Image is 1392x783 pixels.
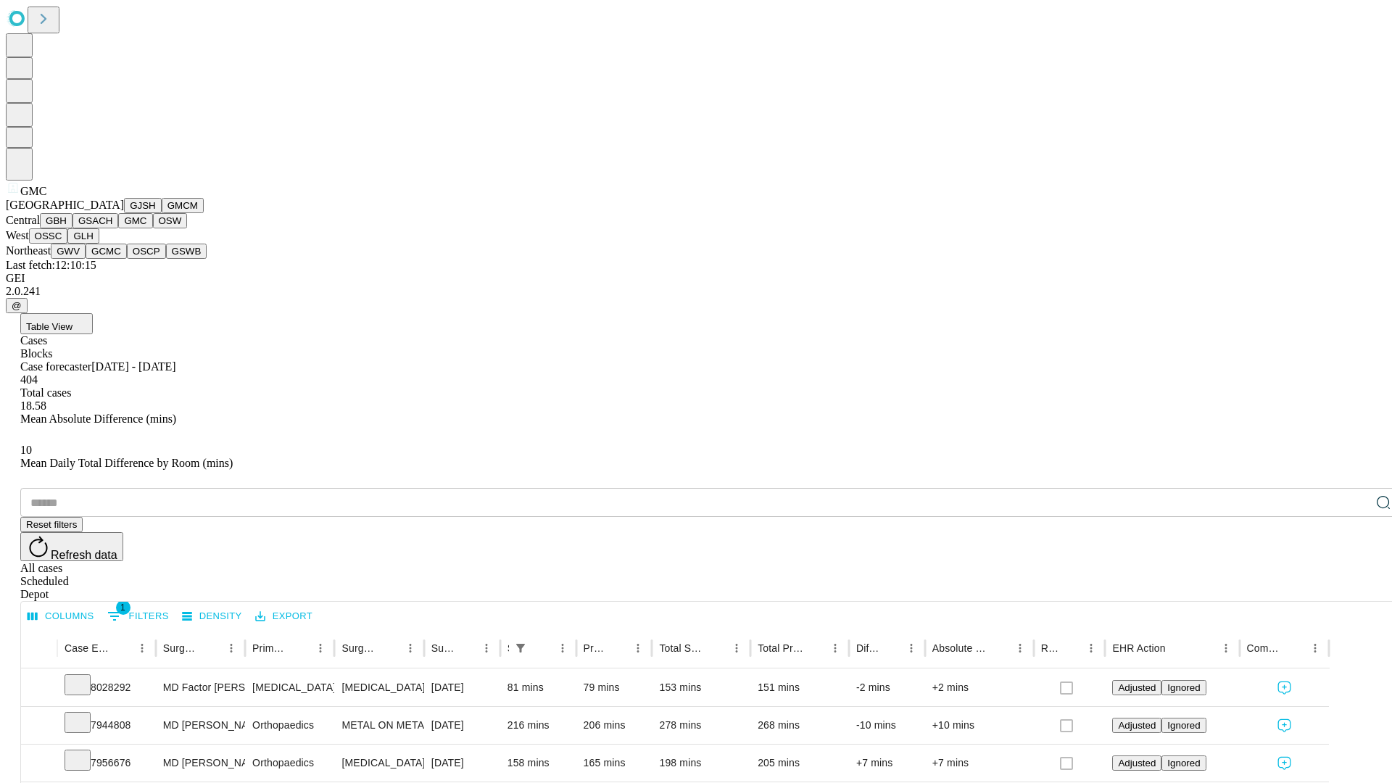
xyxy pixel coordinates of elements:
[252,707,327,744] div: Orthopaedics
[507,707,569,744] div: 216 mins
[341,669,416,706] div: [MEDICAL_DATA] PLANNED
[990,638,1010,658] button: Sort
[86,244,127,259] button: GCMC
[28,676,50,701] button: Expand
[507,669,569,706] div: 81 mins
[856,642,879,654] div: Difference
[104,605,173,628] button: Show filters
[507,642,509,654] div: Scheduled In Room Duration
[932,642,988,654] div: Absolute Difference
[6,214,40,226] span: Central
[72,213,118,228] button: GSACH
[6,298,28,313] button: @
[221,638,241,658] button: Menu
[1167,720,1200,731] span: Ignored
[608,638,628,658] button: Sort
[65,669,149,706] div: 8028292
[163,669,238,706] div: MD Factor [PERSON_NAME]
[124,198,162,213] button: GJSH
[510,638,531,658] button: Show filters
[456,638,476,658] button: Sort
[1285,638,1305,658] button: Sort
[6,244,51,257] span: Northeast
[29,228,68,244] button: OSSC
[1041,642,1060,654] div: Resolved in EHR
[400,638,420,658] button: Menu
[659,669,743,706] div: 153 mins
[805,638,825,658] button: Sort
[6,259,96,271] span: Last fetch: 12:10:15
[40,213,72,228] button: GBH
[112,638,132,658] button: Sort
[932,707,1027,744] div: +10 mins
[1167,682,1200,693] span: Ignored
[1161,755,1206,771] button: Ignored
[20,386,71,399] span: Total cases
[20,532,123,561] button: Refresh data
[1061,638,1081,658] button: Sort
[166,244,207,259] button: GSWB
[825,638,845,658] button: Menu
[290,638,310,658] button: Sort
[153,213,188,228] button: OSW
[856,669,918,706] div: -2 mins
[1118,720,1156,731] span: Adjusted
[1118,682,1156,693] span: Adjusted
[431,642,455,654] div: Surgery Date
[1305,638,1325,658] button: Menu
[1167,638,1188,658] button: Sort
[532,638,552,658] button: Sort
[6,272,1386,285] div: GEI
[758,745,842,782] div: 205 mins
[20,457,233,469] span: Mean Daily Total Difference by Room (mins)
[20,313,93,334] button: Table View
[584,642,607,654] div: Predicted In Room Duration
[65,642,110,654] div: Case Epic Id
[758,642,803,654] div: Total Predicted Duration
[1216,638,1236,658] button: Menu
[431,707,493,744] div: [DATE]
[118,213,152,228] button: GMC
[252,669,327,706] div: [MEDICAL_DATA]
[252,745,327,782] div: Orthopaedics
[1112,755,1161,771] button: Adjusted
[380,638,400,658] button: Sort
[132,638,152,658] button: Menu
[91,360,175,373] span: [DATE] - [DATE]
[65,745,149,782] div: 7956676
[431,669,493,706] div: [DATE]
[20,360,91,373] span: Case forecaster
[659,707,743,744] div: 278 mins
[856,707,918,744] div: -10 mins
[726,638,747,658] button: Menu
[901,638,921,658] button: Menu
[28,713,50,739] button: Expand
[252,642,289,654] div: Primary Service
[65,707,149,744] div: 7944808
[1112,718,1161,733] button: Adjusted
[431,745,493,782] div: [DATE]
[20,185,46,197] span: GMC
[659,642,705,654] div: Total Scheduled Duration
[51,549,117,561] span: Refresh data
[24,605,98,628] button: Select columns
[1081,638,1101,658] button: Menu
[1112,642,1165,654] div: EHR Action
[163,745,238,782] div: MD [PERSON_NAME] Jr [PERSON_NAME] C Md
[932,745,1027,782] div: +7 mins
[310,638,331,658] button: Menu
[26,519,77,530] span: Reset filters
[20,399,46,412] span: 18.58
[584,669,645,706] div: 79 mins
[510,638,531,658] div: 1 active filter
[67,228,99,244] button: GLH
[116,600,130,615] span: 1
[856,745,918,782] div: +7 mins
[163,707,238,744] div: MD [PERSON_NAME] Jr [PERSON_NAME] C Md
[1167,758,1200,768] span: Ignored
[1118,758,1156,768] span: Adjusted
[20,517,83,532] button: Reset filters
[162,198,204,213] button: GMCM
[659,745,743,782] div: 198 mins
[6,229,29,241] span: West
